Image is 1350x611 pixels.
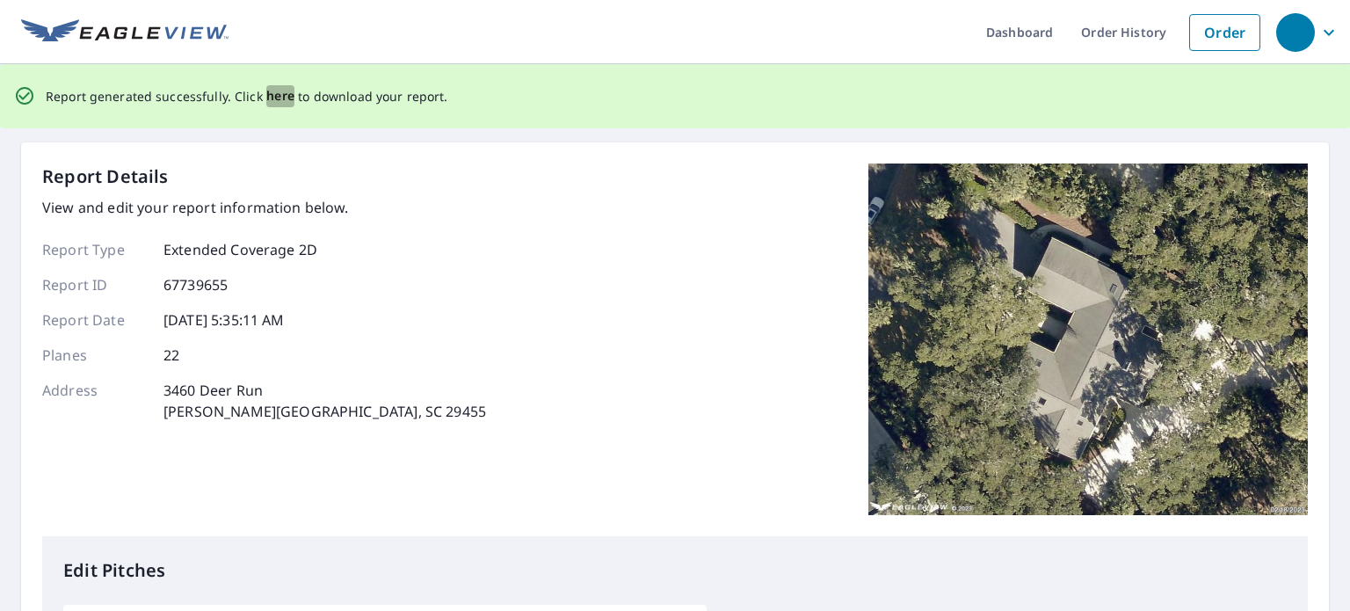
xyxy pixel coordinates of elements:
[163,345,179,366] p: 22
[163,274,228,295] p: 67739655
[163,239,317,260] p: Extended Coverage 2D
[42,345,148,366] p: Planes
[868,164,1308,515] img: Top image
[163,380,486,422] p: 3460 Deer Run [PERSON_NAME][GEOGRAPHIC_DATA], SC 29455
[266,85,295,107] button: here
[46,85,448,107] p: Report generated successfully. Click to download your report.
[1189,14,1260,51] a: Order
[42,380,148,422] p: Address
[42,239,148,260] p: Report Type
[63,557,1287,584] p: Edit Pitches
[42,197,486,218] p: View and edit your report information below.
[21,19,229,46] img: EV Logo
[42,309,148,331] p: Report Date
[42,274,148,295] p: Report ID
[163,309,285,331] p: [DATE] 5:35:11 AM
[42,164,169,190] p: Report Details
